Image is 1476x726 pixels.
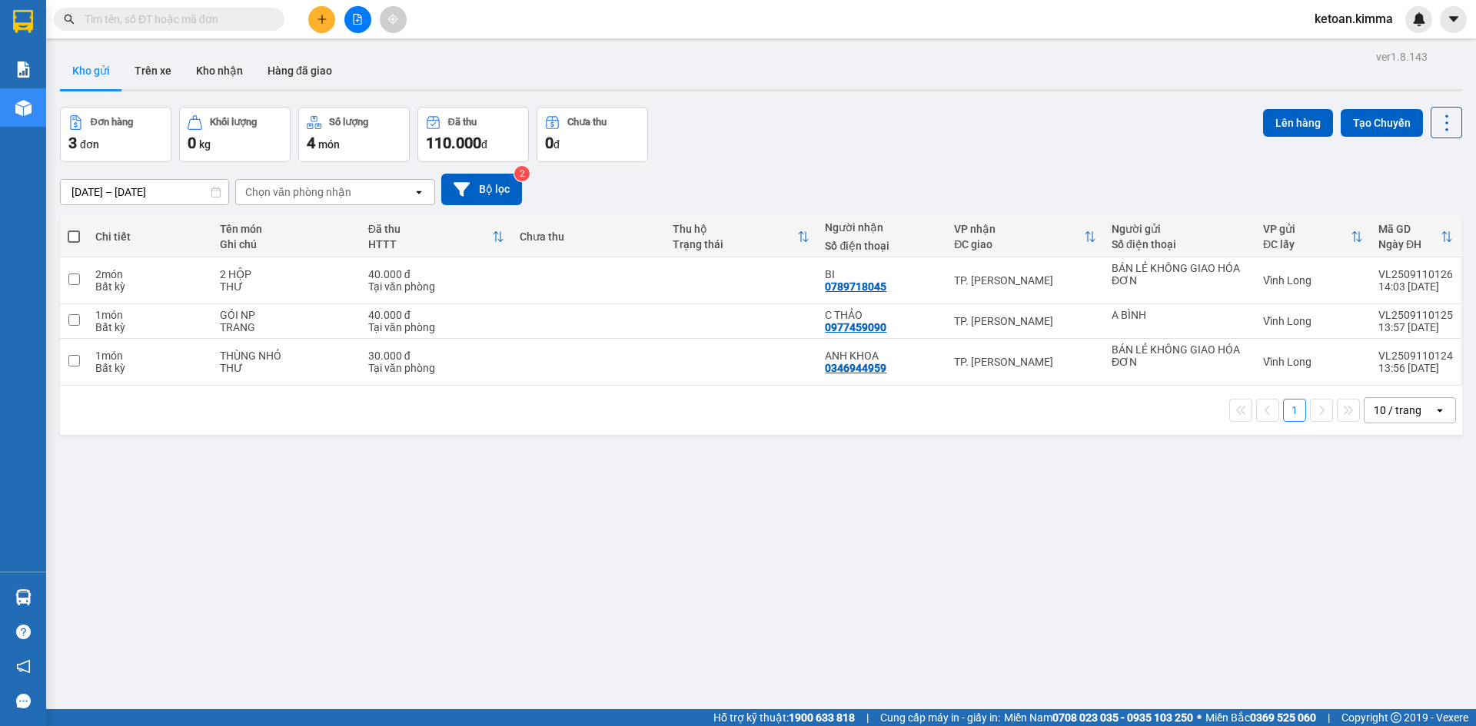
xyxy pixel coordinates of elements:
span: 3 [68,134,77,152]
span: 4 [307,134,315,152]
img: warehouse-icon [15,100,32,116]
button: Kho nhận [184,52,255,89]
div: 0789718045 [825,280,886,293]
button: caret-down [1440,6,1467,33]
strong: 0369 525 060 [1250,711,1316,724]
img: logo-vxr [13,10,33,33]
span: ⚪️ [1197,714,1202,721]
div: VP gửi [1263,223,1351,235]
div: ĐC lấy [1263,238,1351,250]
div: A BÌNH [1112,309,1248,321]
svg: open [413,186,425,198]
span: đ [553,138,560,151]
span: 110.000 [426,134,481,152]
span: Miền Bắc [1205,709,1316,726]
div: 30.000 đ [368,350,504,362]
div: 2 món [95,268,204,280]
button: Đã thu110.000đ [417,107,529,162]
div: Bất kỳ [95,362,204,374]
th: Toggle SortBy [1255,217,1371,257]
span: | [1328,709,1330,726]
div: Chưa thu [520,230,657,243]
div: Chưa thu [567,117,607,128]
div: 40.000 đ [368,268,504,280]
input: Select a date range. [61,180,228,204]
span: notification [16,659,31,674]
div: 40.000 đ [368,309,504,321]
input: Tìm tên, số ĐT hoặc mã đơn [85,11,266,28]
div: TRANG [220,321,353,333]
div: Đơn hàng [91,117,133,128]
div: TP. [PERSON_NAME] [954,315,1096,327]
div: VL2509110125 [1378,309,1453,321]
th: Toggle SortBy [361,217,512,257]
div: THƯ [220,280,353,293]
div: Ghi chú [220,238,353,250]
div: Vĩnh Long [1263,274,1363,287]
div: 1 món [95,309,204,321]
div: VP nhận [954,223,1084,235]
div: Vĩnh Long [1263,356,1363,368]
th: Toggle SortBy [665,217,818,257]
div: TP. [PERSON_NAME] [954,356,1096,368]
div: Số điện thoại [825,240,939,252]
div: Vĩnh Long [1263,315,1363,327]
button: Đơn hàng3đơn [60,107,171,162]
div: Đã thu [448,117,477,128]
span: Hỗ trợ kỹ thuật: [713,709,855,726]
span: đ [481,138,487,151]
sup: 2 [514,166,530,181]
span: aim [387,14,398,25]
button: aim [380,6,407,33]
button: Kho gửi [60,52,122,89]
span: search [64,14,75,25]
button: plus [308,6,335,33]
div: 0346944959 [825,362,886,374]
span: plus [317,14,327,25]
div: 0977459090 [825,321,886,333]
span: question-circle [16,625,31,639]
button: Khối lượng0kg [179,107,291,162]
button: Lên hàng [1263,109,1333,137]
span: message [16,694,31,708]
span: | [866,709,869,726]
span: Miền Nam [1004,709,1193,726]
div: 2 HỘP [220,268,353,280]
div: BÁN LẺ KHÔNG GIAO HÓA ĐƠN [1112,343,1248,368]
div: Số lượng [329,117,368,128]
div: Mã GD [1378,223,1441,235]
div: GÓI NP [220,309,353,321]
button: Hàng đã giao [255,52,344,89]
div: HTTT [368,238,492,250]
div: BI [825,268,939,280]
span: Cung cấp máy in - giấy in: [880,709,1000,726]
div: Người nhận [825,221,939,234]
span: ketoan.kimma [1302,9,1405,28]
div: VL2509110126 [1378,268,1453,280]
div: ver 1.8.143 [1376,48,1428,65]
div: Tại văn phòng [368,321,504,333]
div: VL2509110124 [1378,350,1453,362]
div: Chi tiết [95,230,204,243]
div: 13:57 [DATE] [1378,321,1453,333]
div: THÙNG NHỎ [220,350,353,362]
div: Bất kỳ [95,321,204,333]
button: Chưa thu0đ [537,107,648,162]
span: 0 [188,134,196,152]
span: copyright [1391,712,1401,723]
div: Ngày ĐH [1378,238,1441,250]
div: 1 món [95,350,204,362]
button: file-add [344,6,371,33]
div: ĐC giao [954,238,1084,250]
div: Tên món [220,223,353,235]
div: Đã thu [368,223,492,235]
span: caret-down [1447,12,1461,26]
span: kg [199,138,211,151]
strong: 0708 023 035 - 0935 103 250 [1052,711,1193,724]
span: món [318,138,340,151]
button: Số lượng4món [298,107,410,162]
button: Bộ lọc [441,174,522,205]
div: Thu hộ [673,223,798,235]
div: THƯ [220,362,353,374]
img: solution-icon [15,61,32,78]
